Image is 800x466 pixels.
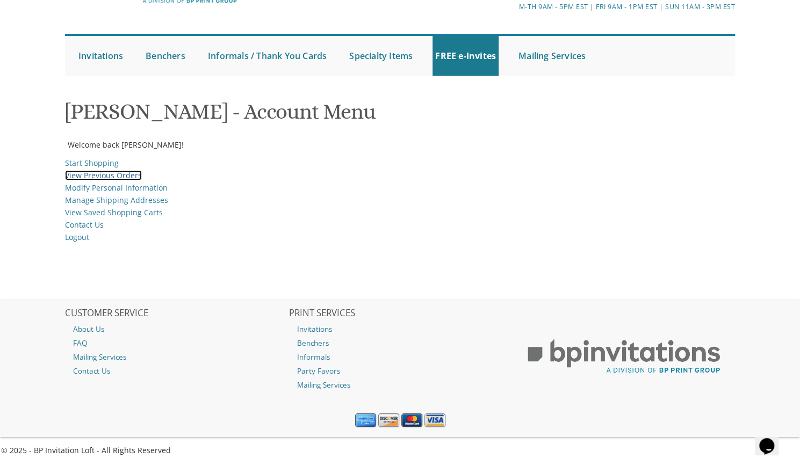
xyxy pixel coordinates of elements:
[401,413,422,427] img: MasterCard
[755,423,789,455] iframe: chat widget
[65,158,119,168] a: Start Shopping
[378,413,399,427] img: Discover
[289,1,735,12] div: M-Th 9am - 5pm EST | Fri 9am - 1pm EST | Sun 11am - 3pm EST
[289,364,511,378] a: Party Favors
[65,336,287,350] a: FAQ
[65,183,168,193] a: Modify Personal Information
[424,413,445,427] img: Visa
[65,322,287,336] a: About Us
[355,413,376,427] img: American Express
[513,330,735,383] img: BP Print Group
[289,308,511,319] h2: PRINT SERVICES
[65,170,142,180] a: View Previous Orders
[143,36,188,76] a: Benchers
[68,140,735,150] p: Welcome back [PERSON_NAME]!
[205,36,329,76] a: Informals / Thank You Cards
[65,308,287,319] h2: CUSTOMER SERVICE
[516,36,588,76] a: Mailing Services
[65,207,163,217] a: View Saved Shopping Carts
[76,36,126,76] a: Invitations
[433,36,499,76] a: FREE e-Invites
[289,350,511,364] a: Informals
[65,364,287,378] a: Contact Us
[65,232,89,242] a: Logout
[65,100,735,132] h1: [PERSON_NAME] - Account Menu
[65,195,168,205] a: Manage Shipping Addresses
[65,350,287,364] a: Mailing Services
[289,322,511,336] a: Invitations
[65,220,104,230] a: Contact Us
[289,378,511,392] a: Mailing Services
[289,336,511,350] a: Benchers
[347,36,415,76] a: Specialty Items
